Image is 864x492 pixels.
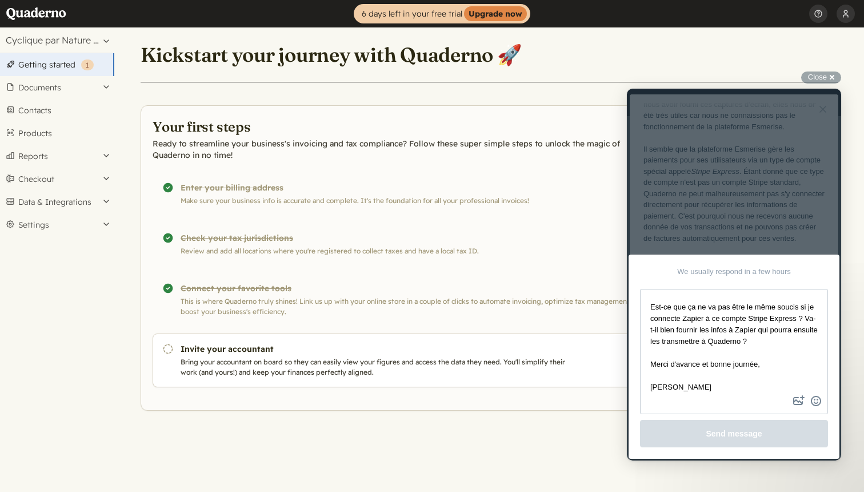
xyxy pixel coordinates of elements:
[801,72,841,84] button: Close
[808,73,827,81] span: Close
[181,357,570,378] p: Bring your accountant on board so they can easily view your figures and access the data they need...
[354,4,530,23] a: 6 days left in your free trialUpgrade now
[86,61,89,69] span: 1
[627,89,841,461] iframe: Help Scout Beacon - Live Chat, Contact Form, and Knowledge Base
[464,6,527,21] strong: Upgrade now
[181,343,570,355] h3: Invite your accountant
[153,138,657,161] p: Ready to streamline your business's invoicing and tax compliance? Follow these super simple steps...
[153,334,657,387] a: Invite your accountant Bring your accountant on board so they can easily view your figures and ac...
[153,117,657,136] h2: Your first steps
[141,42,522,68] h1: Kickstart your journey with Quaderno 🚀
